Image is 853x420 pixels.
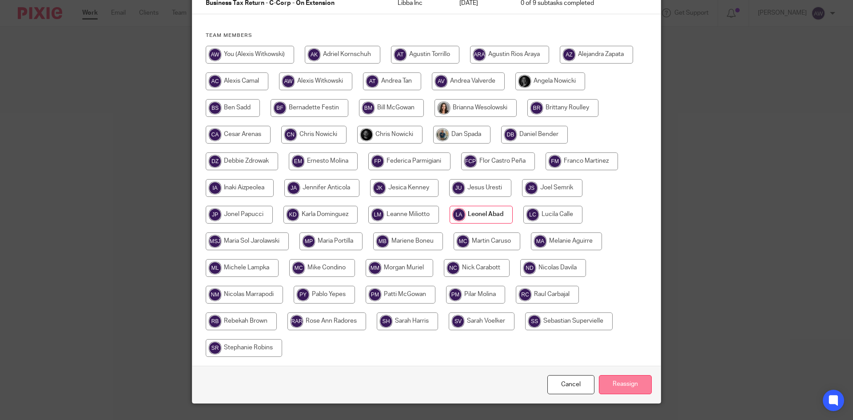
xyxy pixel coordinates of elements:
[206,32,647,39] h4: Team members
[206,0,335,7] span: Business Tax Return - C-Corp - On Extension
[599,375,652,394] input: Reassign
[547,375,594,394] a: Close this dialog window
